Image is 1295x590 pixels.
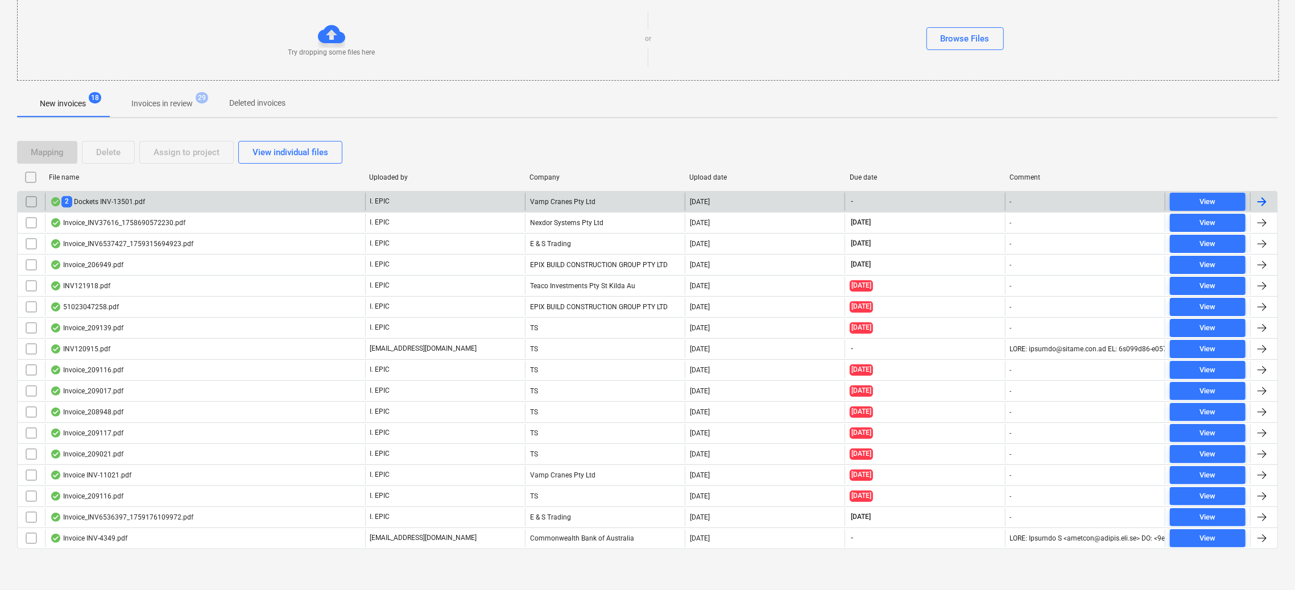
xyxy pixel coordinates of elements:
[1170,424,1246,442] button: View
[525,214,685,232] div: Nexdor Systems Pty Ltd
[1010,408,1012,416] div: -
[1199,280,1215,293] div: View
[1170,298,1246,316] button: View
[1199,238,1215,251] div: View
[1199,385,1215,398] div: View
[690,513,710,521] div: [DATE]
[525,487,685,505] div: TS
[1010,261,1012,269] div: -
[50,471,131,480] div: Invoice INV-11021.pdf
[690,471,710,479] div: [DATE]
[525,403,685,421] div: TS
[370,239,390,248] p: I. EPIC
[689,173,841,181] div: Upload date
[1199,322,1215,335] div: View
[50,260,61,269] div: OCR finished
[850,364,873,375] span: [DATE]
[690,261,710,269] div: [DATE]
[690,387,710,395] div: [DATE]
[690,198,710,206] div: [DATE]
[525,424,685,442] div: TS
[50,492,61,501] div: OCR finished
[40,98,86,110] p: New invoices
[1170,508,1246,526] button: View
[850,197,854,206] span: -
[850,301,873,312] span: [DATE]
[50,492,123,501] div: Invoice_209116.pdf
[1009,173,1161,181] div: Comment
[50,471,61,480] div: OCR finished
[370,365,390,375] p: I. EPIC
[525,529,685,547] div: Commonwealth Bank of Australia
[50,323,123,333] div: Invoice_209139.pdf
[50,450,123,459] div: Invoice_209021.pdf
[525,508,685,526] div: E & S Trading
[690,450,710,458] div: [DATE]
[238,141,342,164] button: View individual files
[690,408,710,416] div: [DATE]
[370,323,390,333] p: I. EPIC
[1199,490,1215,503] div: View
[850,322,873,333] span: [DATE]
[850,344,854,354] span: -
[1170,361,1246,379] button: View
[1170,466,1246,484] button: View
[61,196,72,207] span: 2
[1010,303,1012,311] div: -
[1170,529,1246,547] button: View
[370,407,390,417] p: I. EPIC
[690,534,710,542] div: [DATE]
[1199,196,1215,209] div: View
[131,98,193,110] p: Invoices in review
[50,302,61,311] div: OCR finished
[525,382,685,400] div: TS
[253,145,328,160] div: View individual files
[1170,340,1246,358] button: View
[1010,513,1012,521] div: -
[850,406,873,417] span: [DATE]
[1199,448,1215,461] div: View
[1170,214,1246,232] button: View
[370,428,390,438] p: I. EPIC
[50,513,61,522] div: OCR finished
[1199,406,1215,419] div: View
[690,303,710,311] div: [DATE]
[370,218,390,227] p: I. EPIC
[89,92,101,103] span: 18
[1170,403,1246,421] button: View
[525,256,685,274] div: EPIX BUILD CONSTRUCTION GROUP PTY LTD
[370,491,390,501] p: I. EPIC
[850,260,872,269] span: [DATE]
[50,534,61,543] div: OCR finished
[1199,343,1215,356] div: View
[1010,471,1012,479] div: -
[690,492,710,500] div: [DATE]
[229,97,286,109] p: Deleted invoices
[850,218,872,227] span: [DATE]
[1199,511,1215,524] div: View
[1170,382,1246,400] button: View
[525,466,685,484] div: Vamp Cranes Pty Ltd
[50,281,110,290] div: INV121918.pdf
[1199,217,1215,230] div: View
[1199,301,1215,314] div: View
[50,239,61,248] div: OCR finished
[1199,259,1215,272] div: View
[370,386,390,396] p: I. EPIC
[850,512,872,522] span: [DATE]
[370,449,390,459] p: I. EPIC
[370,344,477,354] p: [EMAIL_ADDRESS][DOMAIN_NAME]
[850,280,873,291] span: [DATE]
[1010,429,1012,437] div: -
[1010,450,1012,458] div: -
[850,448,873,459] span: [DATE]
[370,533,477,543] p: [EMAIL_ADDRESS][DOMAIN_NAME]
[50,302,119,311] div: 51023047258.pdf
[690,324,710,332] div: [DATE]
[50,281,61,290] div: OCR finished
[50,344,61,354] div: OCR finished
[1010,240,1012,248] div: -
[50,218,185,227] div: Invoice_INV37616_1758690572230.pdf
[50,387,61,396] div: OCR finished
[50,408,123,417] div: Invoice_208948.pdf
